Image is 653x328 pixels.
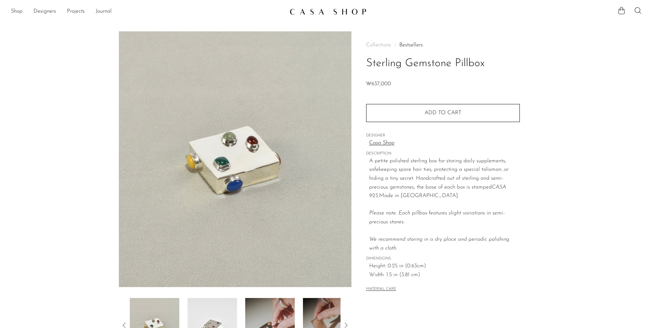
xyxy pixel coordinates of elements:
[366,104,520,122] button: Add to cart
[11,7,23,16] a: Shop
[33,7,56,16] a: Designers
[425,110,461,116] span: Add to cart
[96,7,112,16] a: Journal
[366,55,520,72] h1: Sterling Gemstone Pillbox
[369,262,520,271] span: Height: 0.25 in (0.63cm)
[369,157,520,253] p: A petite polished sterling box for storing daily supplements, safekeeping spare hair ties, protec...
[369,139,520,148] a: Casa Shop
[11,6,284,17] ul: NEW HEADER MENU
[119,31,351,287] img: Sterling Gemstone Pillbox
[366,256,520,262] span: DIMENSIONS
[366,42,520,48] nav: Breadcrumbs
[366,42,391,48] span: Collections
[366,133,520,139] span: DESIGNER
[366,151,520,157] span: DESCRIPTION
[369,237,509,251] i: We recommend storing in a dry place and periodic polishing with a cloth.
[366,81,391,87] span: ₩637,000
[399,42,423,48] a: Bestsellers
[366,287,396,292] button: MATERIAL CARE
[67,7,85,16] a: Projects
[11,6,284,17] nav: Desktop navigation
[369,271,520,280] span: Width: 1.5 in (3.81 cm)
[369,210,509,251] em: Please note: Each pillbox features slight variations in semi-precious stones.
